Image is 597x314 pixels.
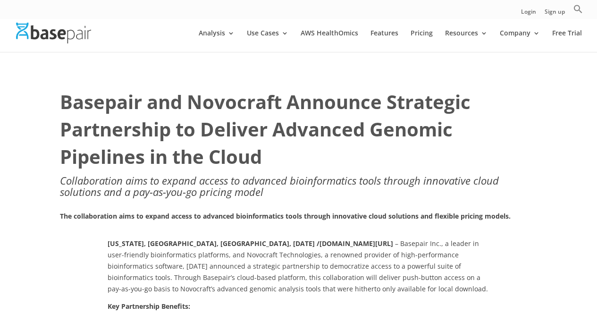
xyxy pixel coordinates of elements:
i: Collaboration aims to expand access to advanced bioinformatics tools through innovative cloud sol... [60,173,499,199]
strong: Basepair and Novocraft Announce Strategic Partnership to Deliver Advanced Genomic Pipelines in th... [60,89,471,170]
a: Analysis [199,30,235,52]
strong: The collaboration aims to expand access to advanced bioinformatics tools through innovative cloud... [60,212,511,221]
a: Free Trial [552,30,582,52]
a: Pricing [411,30,433,52]
a: Company [500,30,540,52]
svg: Search [573,4,583,14]
a: Login [521,9,536,19]
a: AWS HealthOmics [301,30,358,52]
p: – Basepair Inc., a leader in user-friendly bioinformatics platforms, and Novocraft Technologies, ... [108,238,490,301]
a: Search Icon Link [573,4,583,19]
img: Basepair [16,23,91,43]
a: Features [370,30,398,52]
a: Resources [445,30,488,52]
strong: [US_STATE], [GEOGRAPHIC_DATA], [GEOGRAPHIC_DATA], [DATE] /[DOMAIN_NAME][URL] [108,239,393,248]
strong: Key Partnership Benefits: [108,302,190,311]
a: Sign up [545,9,565,19]
a: Use Cases [247,30,288,52]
